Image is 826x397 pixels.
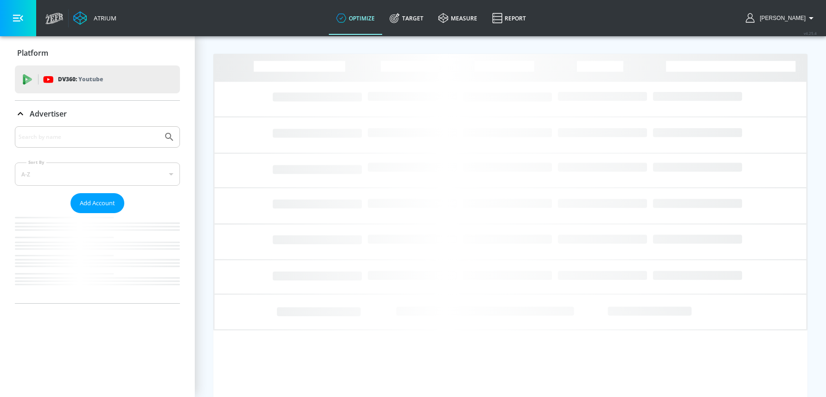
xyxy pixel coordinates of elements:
a: Report [485,1,533,35]
input: Search by name [19,131,159,143]
p: DV360: [58,74,103,85]
button: Add Account [70,193,124,213]
span: Add Account [80,198,115,208]
p: Advertiser [30,109,67,119]
div: Advertiser [15,101,180,127]
div: DV360: Youtube [15,65,180,93]
div: Platform [15,40,180,66]
a: Target [382,1,431,35]
a: measure [431,1,485,35]
div: A-Z [15,163,180,186]
a: Atrium [73,11,116,25]
a: optimize [329,1,382,35]
button: [PERSON_NAME] [746,13,817,24]
p: Youtube [78,74,103,84]
label: Sort By [26,159,46,165]
span: v 4.25.4 [804,31,817,36]
div: Atrium [90,14,116,22]
span: login as: samantha.yip@zefr.com [756,15,806,21]
div: Advertiser [15,126,180,303]
nav: list of Advertiser [15,213,180,303]
p: Platform [17,48,48,58]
